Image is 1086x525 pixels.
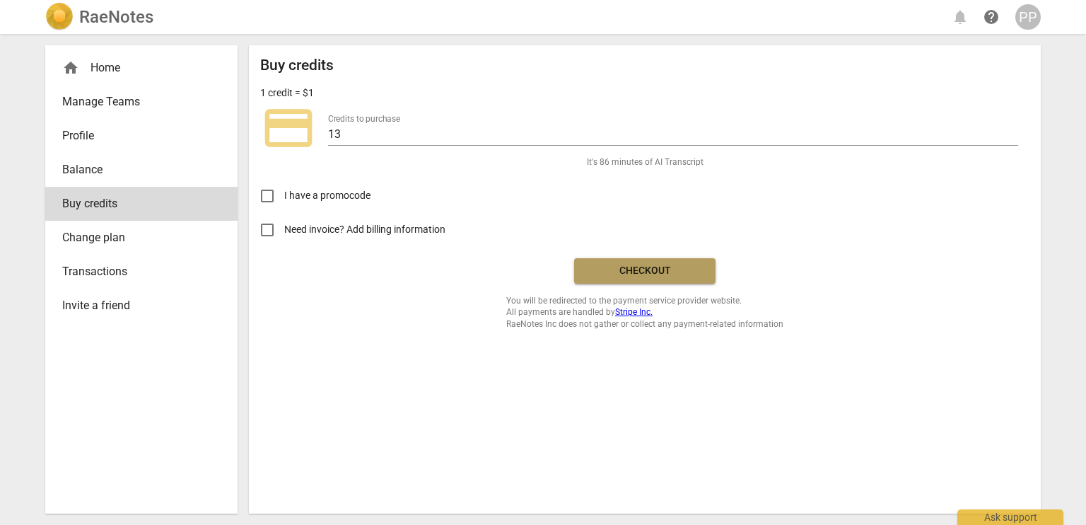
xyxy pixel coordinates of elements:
span: Checkout [585,264,704,278]
span: I have a promocode [284,188,370,203]
label: Credits to purchase [328,115,400,123]
span: help [983,8,1000,25]
span: Profile [62,127,209,144]
div: Home [62,59,209,76]
a: Balance [45,153,238,187]
span: Manage Teams [62,93,209,110]
a: Manage Teams [45,85,238,119]
a: Buy credits [45,187,238,221]
span: credit_card [260,100,317,156]
h2: RaeNotes [79,7,153,27]
button: Checkout [574,258,716,284]
a: LogoRaeNotes [45,3,153,31]
span: Need invoice? Add billing information [284,222,448,237]
a: Stripe Inc. [615,307,653,317]
a: Profile [45,119,238,153]
div: Home [45,51,238,85]
span: Buy credits [62,195,209,212]
span: Change plan [62,229,209,246]
a: Invite a friend [45,289,238,323]
p: 1 credit = $1 [260,86,314,100]
a: Change plan [45,221,238,255]
button: PP [1015,4,1041,30]
span: Transactions [62,263,209,280]
img: Logo [45,3,74,31]
span: It's 86 minutes of AI Transcript [587,156,703,168]
div: Ask support [957,509,1063,525]
span: home [62,59,79,76]
span: Balance [62,161,209,178]
span: You will be redirected to the payment service provider website. All payments are handled by RaeNo... [506,295,783,330]
span: Invite a friend [62,297,209,314]
a: Transactions [45,255,238,289]
h2: Buy credits [260,57,334,74]
a: Help [979,4,1004,30]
